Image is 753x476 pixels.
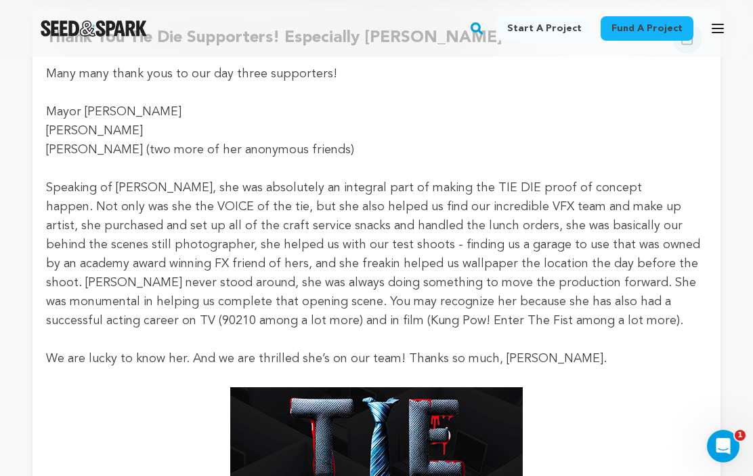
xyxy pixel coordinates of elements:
p: Speaking of [PERSON_NAME], she was absolutely an integral part of making the TIE DIE proof of con... [46,178,707,330]
img: Seed&Spark Logo Dark Mode [41,20,147,37]
span: 1 [735,430,746,441]
a: Fund a project [601,16,693,41]
p: Many many thank yous to our day three supporters! [46,64,707,83]
p: [PERSON_NAME] (two more of her anonymous friends) [46,140,707,159]
p: Mayor [PERSON_NAME] [46,102,707,121]
p: [PERSON_NAME] [46,121,707,140]
a: Seed&Spark Homepage [41,20,147,37]
iframe: Intercom live chat [707,430,739,462]
a: Start a project [496,16,593,41]
p: We are lucky to know her. And we are thrilled she’s on our team! Thanks so much, [PERSON_NAME]. [46,349,707,368]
